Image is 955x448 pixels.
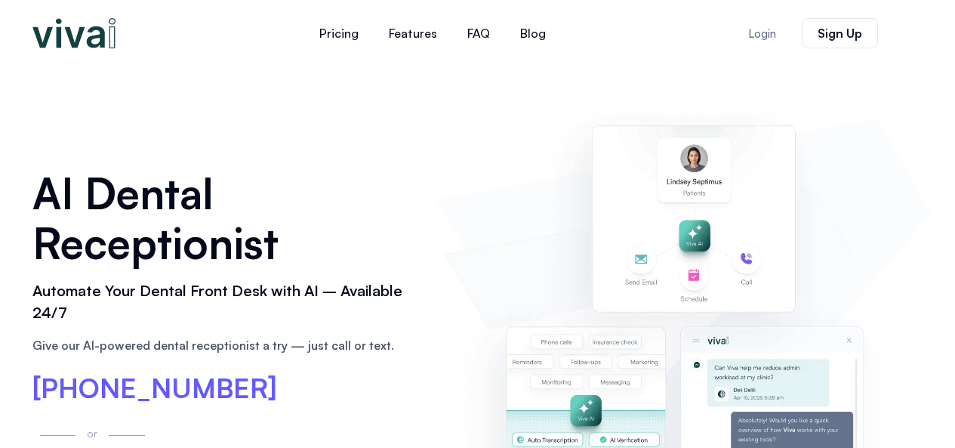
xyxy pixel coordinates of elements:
[83,425,101,442] p: or
[214,15,652,51] nav: Menu
[32,168,422,267] h1: AI Dental Receptionist
[32,375,277,402] a: [PHONE_NUMBER]
[748,28,776,39] span: Login
[802,18,878,48] a: Sign Up
[818,27,862,39] span: Sign Up
[32,280,422,324] h2: Automate Your Dental Front Desk with AI – Available 24/7
[374,15,452,51] a: Features
[505,15,561,51] a: Blog
[32,336,422,354] p: Give our AI-powered dental receptionist a try — just call or text.
[304,15,374,51] a: Pricing
[452,15,505,51] a: FAQ
[730,19,794,48] a: Login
